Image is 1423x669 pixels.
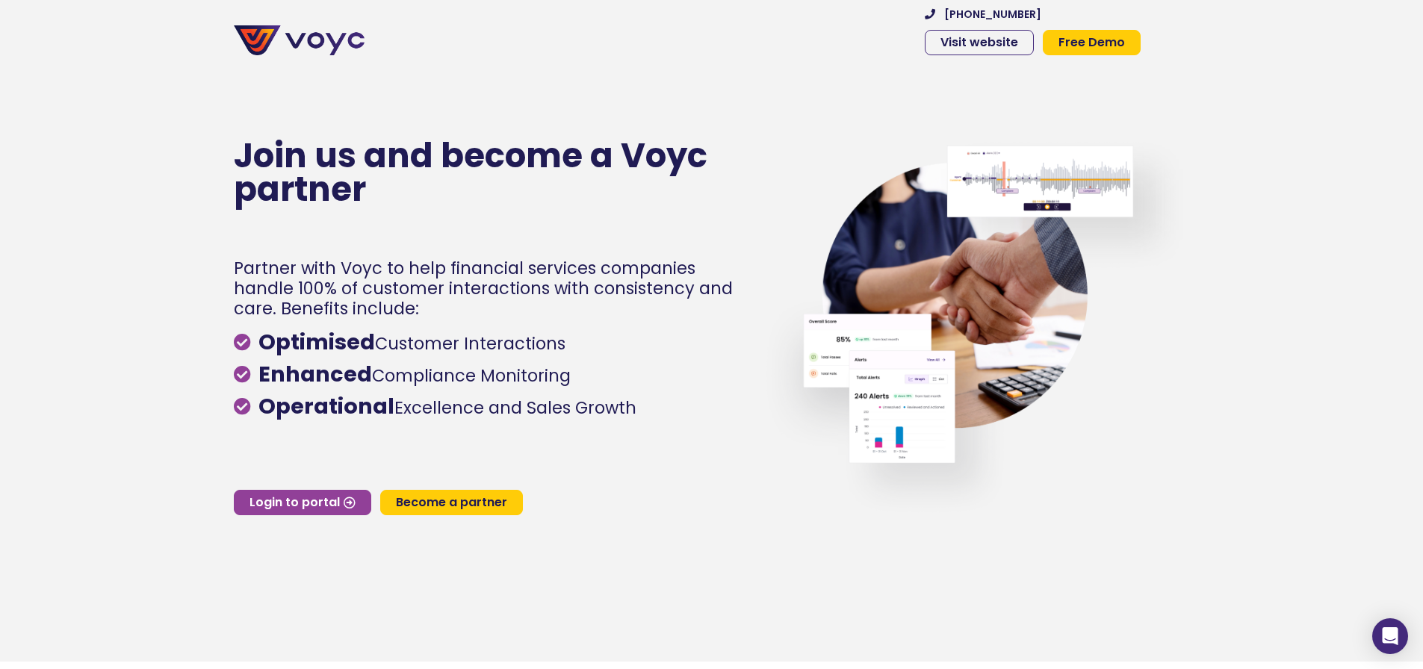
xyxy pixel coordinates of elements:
h1: Partner with Voyc to help financial services companies handle 100% of customer interactions with ... [234,258,743,319]
span: Compliance Monitoring [255,358,571,390]
div: Open Intercom Messenger [1372,618,1408,654]
span: [PHONE_NUMBER] [944,9,1041,19]
span: Become a partner [396,497,507,508]
b: Operational [258,391,394,421]
a: Visit website [925,30,1034,55]
b: Optimised [258,327,375,357]
a: Free Demo [1043,30,1141,55]
span: Visit website [940,37,1018,49]
a: Become a partner [380,490,523,515]
span: Login to portal [249,497,340,508]
span: Free Demo [1058,37,1125,49]
span: Customer Interactions [255,326,565,358]
a: [PHONE_NUMBER] [925,9,1041,19]
b: Enhanced [258,359,372,389]
span: Excellence and Sales Growth [255,390,636,423]
img: voyc-full-logo [234,25,365,55]
p: Join us and become a Voyc partner [234,139,743,206]
a: Login to portal [234,490,371,515]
